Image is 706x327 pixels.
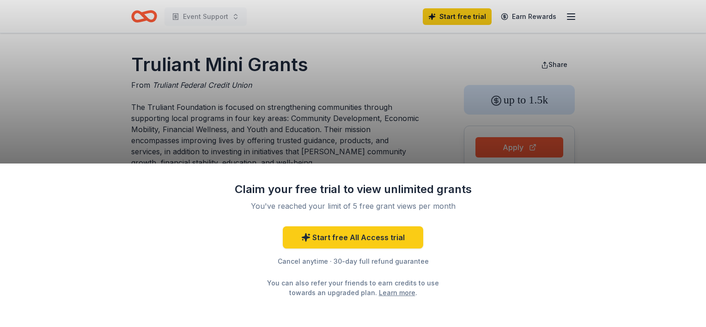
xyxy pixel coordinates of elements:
a: Start free All Access trial [283,226,423,248]
div: Claim your free trial to view unlimited grants [233,182,473,197]
div: You've reached your limit of 5 free grant views per month [244,200,462,212]
div: You can also refer your friends to earn credits to use towards an upgraded plan. . [259,278,447,297]
div: Cancel anytime · 30-day full refund guarantee [233,256,473,267]
a: Learn more [379,288,415,297]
